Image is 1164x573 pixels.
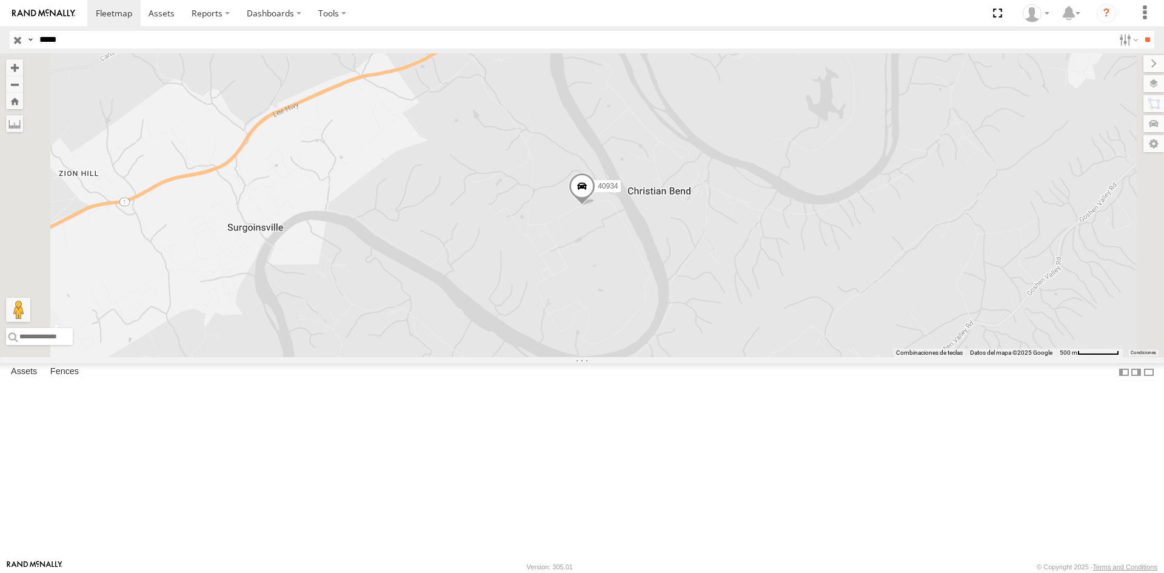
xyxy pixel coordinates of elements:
[7,561,62,573] a: Visit our Website
[44,364,85,381] label: Fences
[1114,31,1140,49] label: Search Filter Options
[970,349,1052,356] span: Datos del mapa ©2025 Google
[1131,350,1156,355] a: Condiciones
[1060,349,1077,356] span: 500 m
[6,115,23,132] label: Measure
[6,298,30,322] button: Arrastra el hombrecito naranja al mapa para abrir Street View
[5,364,43,381] label: Assets
[1097,4,1116,23] i: ?
[527,563,573,571] div: Version: 305.01
[1093,563,1157,571] a: Terms and Conditions
[1056,349,1123,357] button: Escala del mapa: 500 m por 65 píxeles
[896,349,963,357] button: Combinaciones de teclas
[6,76,23,93] button: Zoom out
[598,181,618,190] span: 40934
[1130,363,1142,381] label: Dock Summary Table to the Right
[1018,4,1054,22] div: Andrea Morales
[1143,135,1164,152] label: Map Settings
[6,59,23,76] button: Zoom in
[1118,363,1130,381] label: Dock Summary Table to the Left
[12,9,75,18] img: rand-logo.svg
[6,93,23,109] button: Zoom Home
[1037,563,1157,571] div: © Copyright 2025 -
[25,31,35,49] label: Search Query
[1143,363,1155,381] label: Hide Summary Table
